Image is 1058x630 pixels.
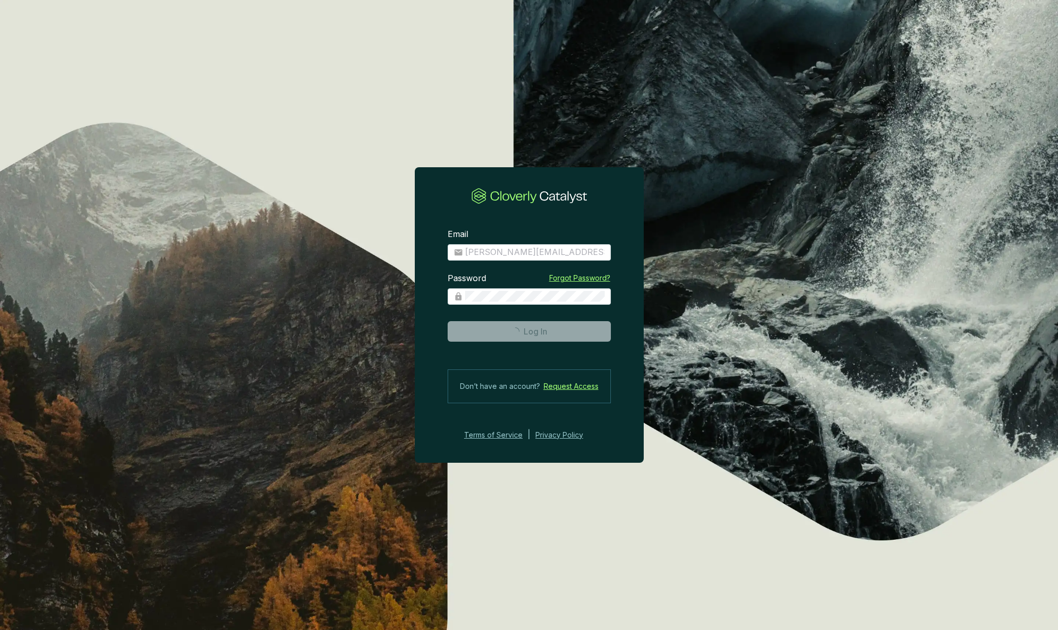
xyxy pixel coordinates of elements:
a: Terms of Service [461,429,523,441]
input: Password [465,291,605,302]
a: Forgot Password? [549,273,610,283]
label: Email [448,229,468,240]
span: Don’t have an account? [460,380,540,392]
a: Request Access [544,380,599,392]
input: Email [465,247,605,258]
div: | [528,429,530,441]
a: Privacy Policy [535,429,597,441]
button: Log In [448,321,611,342]
label: Password [448,273,486,284]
